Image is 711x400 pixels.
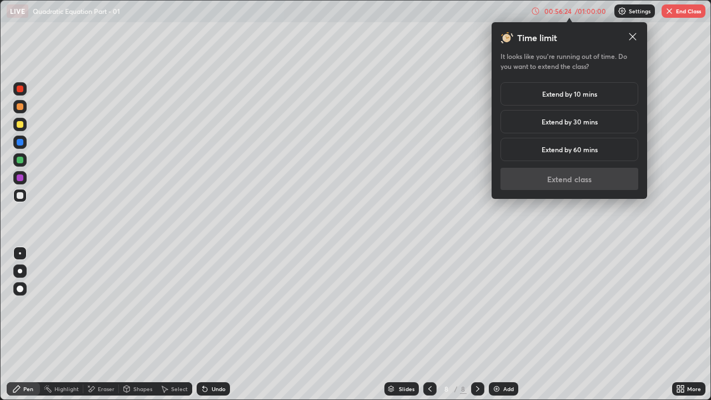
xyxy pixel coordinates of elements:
img: end-class-cross [665,7,674,16]
div: Select [171,386,188,392]
div: 8 [460,384,467,394]
h3: Time limit [517,31,557,44]
div: Eraser [98,386,114,392]
div: Pen [23,386,33,392]
div: 00:56:24 [542,8,573,14]
div: / [454,386,458,392]
div: Shapes [133,386,152,392]
h5: Extend by 30 mins [542,117,598,127]
div: Add [503,386,514,392]
div: Slides [399,386,414,392]
p: Quadratic Equation Part - 01 [33,7,120,16]
h5: It looks like you’re running out of time. Do you want to extend the class? [500,51,638,71]
h5: Extend by 60 mins [542,144,598,154]
div: Highlight [54,386,79,392]
p: LIVE [10,7,25,16]
p: Settings [629,8,650,14]
div: 8 [441,386,452,392]
div: More [687,386,701,392]
button: End Class [662,4,705,18]
h5: Extend by 10 mins [542,89,597,99]
img: add-slide-button [492,384,501,393]
div: / 01:00:00 [573,8,608,14]
img: class-settings-icons [618,7,627,16]
div: Undo [212,386,226,392]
